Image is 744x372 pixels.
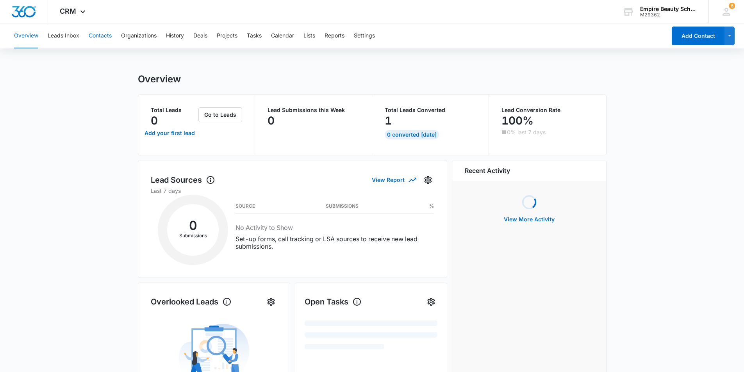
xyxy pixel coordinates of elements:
h3: Submissions [326,204,359,208]
p: Set-up forms, call tracking or LSA sources to receive new lead submissions. [236,235,434,250]
a: Go to Leads [198,111,242,118]
p: 0 [151,114,158,127]
button: View Report [372,173,416,187]
button: Overview [14,23,38,48]
span: CRM [60,7,76,15]
div: account name [640,6,697,12]
button: History [166,23,184,48]
h1: Overview [138,73,181,85]
p: 0 [268,114,275,127]
button: Settings [354,23,375,48]
p: 100% [501,114,533,127]
p: Total Leads Converted [385,107,476,113]
button: Settings [422,174,434,186]
p: Lead Conversion Rate [501,107,594,113]
h3: No Activity to Show [236,223,434,232]
p: 1 [385,114,392,127]
button: Projects [217,23,237,48]
button: Organizations [121,23,157,48]
button: Tasks [247,23,262,48]
button: View More Activity [496,210,562,229]
h1: Open Tasks [305,296,362,308]
h3: Source [236,204,255,208]
button: Go to Leads [198,107,242,122]
p: Total Leads [151,107,197,113]
div: notifications count [729,3,735,9]
div: 0 Converted [DATE] [385,130,439,139]
h6: Recent Activity [465,166,510,175]
a: Add your first lead [143,124,197,142]
button: Contacts [89,23,112,48]
p: 0% last 7 days [507,130,546,135]
button: Settings [425,295,437,308]
button: Deals [193,23,207,48]
h1: Overlooked Leads [151,296,232,308]
button: Calendar [271,23,294,48]
p: Last 7 days [151,187,434,195]
button: Reports [325,23,344,48]
button: Add Contact [672,27,724,45]
h3: % [429,204,434,208]
button: Lists [303,23,315,48]
h1: Lead Sources [151,174,215,186]
div: account id [640,12,697,18]
h2: 0 [167,221,219,231]
p: Submissions [167,232,219,239]
p: Lead Submissions this Week [268,107,359,113]
button: Leads Inbox [48,23,79,48]
button: Settings [265,295,277,308]
span: 8 [729,3,735,9]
